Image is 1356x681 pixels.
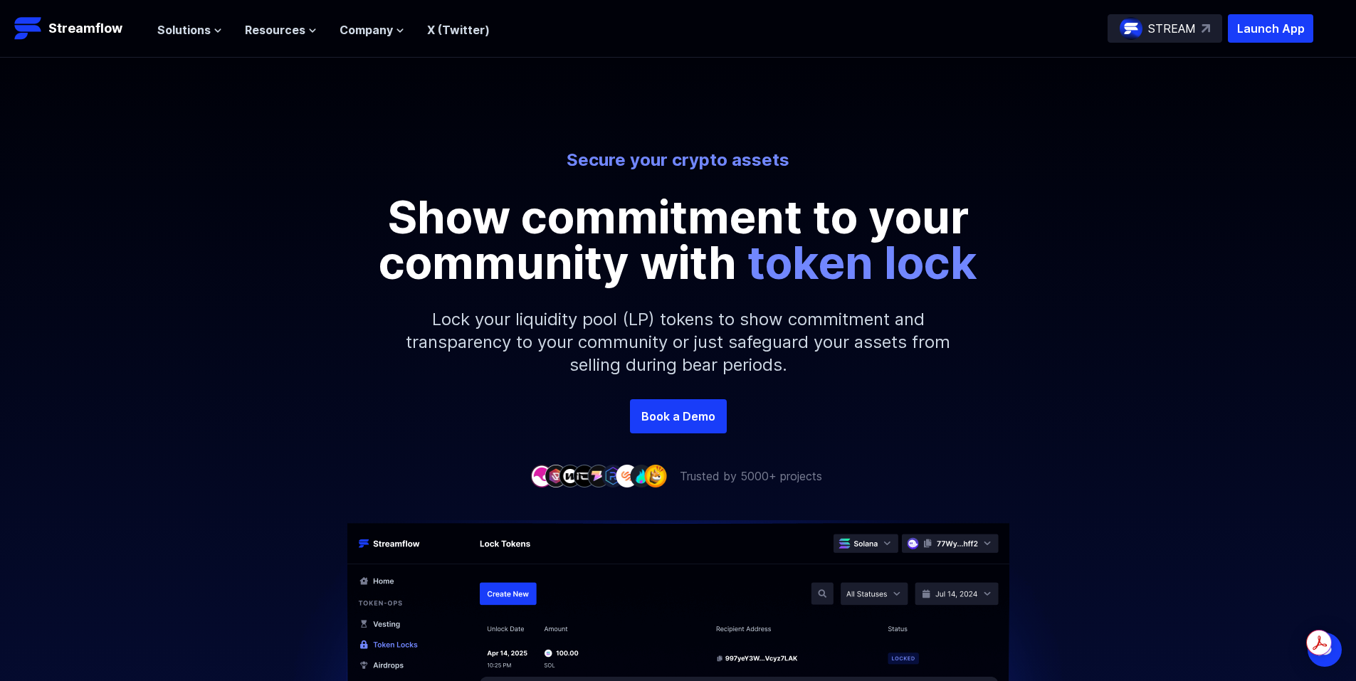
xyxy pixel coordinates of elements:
[630,465,653,487] img: company-8
[545,465,567,487] img: company-2
[14,14,43,43] img: Streamflow Logo
[157,21,211,38] span: Solutions
[340,21,404,38] button: Company
[157,21,222,38] button: Solutions
[630,399,727,433] a: Book a Demo
[601,465,624,487] img: company-6
[1108,14,1222,43] a: STREAM
[1202,24,1210,33] img: top-right-arrow.svg
[245,21,305,38] span: Resources
[14,14,143,43] a: Streamflow
[427,23,490,37] a: X (Twitter)
[245,21,317,38] button: Resources
[1120,17,1142,40] img: streamflow-logo-circle.png
[284,149,1073,171] p: Secure your crypto assets
[48,19,122,38] p: Streamflow
[587,465,610,487] img: company-5
[530,465,553,487] img: company-1
[340,21,393,38] span: Company
[644,465,667,487] img: company-9
[573,465,596,487] img: company-4
[680,468,822,485] p: Trusted by 5000+ projects
[747,235,977,290] span: token lock
[372,285,984,399] p: Lock your liquidity pool (LP) tokens to show commitment and transparency to your community or jus...
[616,465,638,487] img: company-7
[1228,14,1313,43] button: Launch App
[1148,20,1196,37] p: STREAM
[559,465,582,487] img: company-3
[358,194,999,285] p: Show commitment to your community with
